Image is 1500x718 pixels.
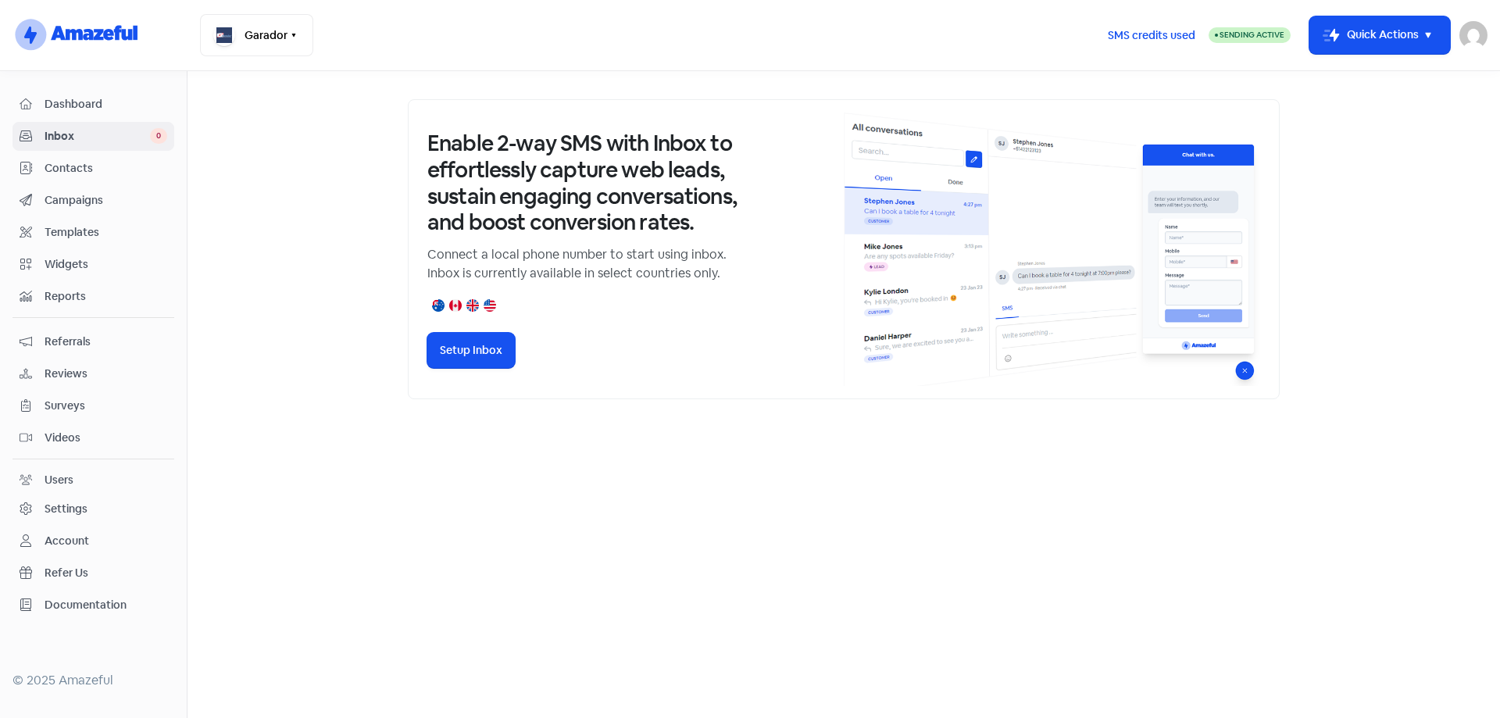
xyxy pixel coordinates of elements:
a: Refer Us [12,559,174,588]
span: Referrals [45,334,167,350]
img: united-kingdom.png [466,299,479,312]
img: User [1459,21,1487,49]
span: Sending Active [1220,30,1284,40]
span: Inbox [45,128,150,145]
a: Campaigns [12,186,174,215]
h3: Enable 2-way SMS with Inbox to effortlessly capture web leads, sustain engaging conversations, an... [427,130,740,235]
span: Documentation [45,597,167,613]
p: Connect a local phone number to start using inbox. Inbox is currently available in select countri... [427,245,740,283]
img: canada.png [449,299,462,312]
span: Templates [45,224,167,241]
a: Users [12,466,174,495]
a: Surveys [12,391,174,420]
span: Refer Us [45,565,167,581]
a: Referrals [12,327,174,356]
span: SMS credits used [1108,27,1195,44]
img: inbox-default-image-2.png [844,113,1260,386]
a: Documentation [12,591,174,620]
a: Account [12,527,174,555]
a: Inbox 0 [12,122,174,151]
a: Widgets [12,250,174,279]
div: © 2025 Amazeful [12,671,174,690]
button: Garador [200,14,313,56]
a: SMS credits used [1095,26,1209,42]
a: Templates [12,218,174,247]
div: Account [45,533,89,549]
a: Videos [12,423,174,452]
span: Contacts [45,160,167,177]
span: Campaigns [45,192,167,209]
div: Users [45,472,73,488]
span: Surveys [45,398,167,414]
button: Quick Actions [1309,16,1450,54]
span: Videos [45,430,167,446]
a: Sending Active [1209,26,1291,45]
span: Reports [45,288,167,305]
a: Settings [12,495,174,523]
span: Widgets [45,256,167,273]
img: australia.png [432,299,445,312]
a: Reviews [12,359,174,388]
img: united-states.png [484,299,496,312]
a: Contacts [12,154,174,183]
span: 0 [150,128,167,144]
span: Reviews [45,366,167,382]
span: Dashboard [45,96,167,113]
a: Reports [12,282,174,311]
button: Setup Inbox [427,333,515,368]
a: Dashboard [12,90,174,119]
div: Settings [45,501,87,517]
